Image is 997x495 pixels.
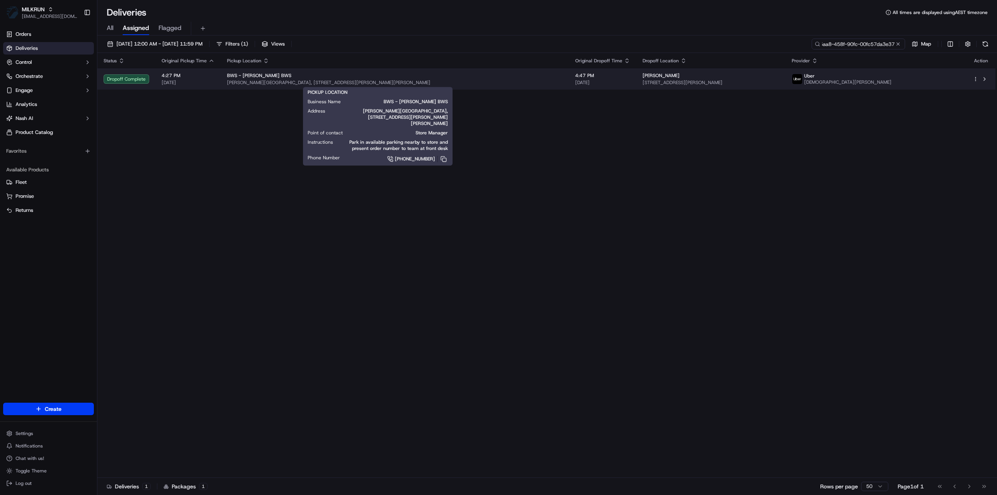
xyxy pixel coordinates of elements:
[395,156,435,162] span: [PHONE_NUMBER]
[16,468,47,474] span: Toggle Theme
[575,58,622,64] span: Original Dropoff Time
[575,72,630,79] span: 4:47 PM
[22,5,45,13] button: MILKRUN
[159,23,181,33] span: Flagged
[227,79,563,86] span: [PERSON_NAME][GEOGRAPHIC_DATA], [STREET_ADDRESS][PERSON_NAME][PERSON_NAME]
[6,179,91,186] a: Fleet
[162,58,207,64] span: Original Pickup Time
[973,58,989,64] div: Action
[338,108,448,127] span: [PERSON_NAME][GEOGRAPHIC_DATA], [STREET_ADDRESS][PERSON_NAME][PERSON_NAME]
[107,23,113,33] span: All
[16,59,32,66] span: Control
[16,179,27,186] span: Fleet
[792,74,802,84] img: uber-new-logo.jpeg
[16,443,43,449] span: Notifications
[104,39,206,49] button: [DATE] 12:00 AM - [DATE] 11:59 PM
[3,164,94,176] div: Available Products
[792,58,810,64] span: Provider
[353,99,448,105] span: BWS - [PERSON_NAME] BWS
[16,115,33,122] span: Nash AI
[820,483,858,490] p: Rows per page
[213,39,252,49] button: Filters(1)
[804,79,891,85] span: [DEMOGRAPHIC_DATA][PERSON_NAME]
[3,478,94,489] button: Log out
[804,73,815,79] span: Uber
[308,139,333,145] span: Instructions
[908,39,935,49] button: Map
[3,84,94,97] button: Engage
[6,207,91,214] a: Returns
[225,41,248,48] span: Filters
[643,72,680,79] span: [PERSON_NAME]
[16,207,33,214] span: Returns
[45,405,62,413] span: Create
[3,28,94,41] a: Orders
[6,6,19,19] img: MILKRUN
[3,70,94,83] button: Orchestrate
[308,155,340,161] span: Phone Number
[241,41,248,48] span: ( 1 )
[308,89,347,95] span: PICKUP LOCATION
[3,453,94,464] button: Chat with us!
[893,9,988,16] span: All times are displayed using AEST timezone
[164,483,208,490] div: Packages
[575,79,630,86] span: [DATE]
[116,41,203,48] span: [DATE] 12:00 AM - [DATE] 11:59 PM
[3,428,94,439] button: Settings
[355,130,448,136] span: Store Manager
[16,101,37,108] span: Analytics
[227,72,291,79] span: BWS - [PERSON_NAME] BWS
[271,41,285,48] span: Views
[643,58,679,64] span: Dropoff Location
[3,42,94,55] a: Deliveries
[16,480,32,486] span: Log out
[107,483,151,490] div: Deliveries
[16,193,34,200] span: Promise
[812,39,905,49] input: Type to search
[308,99,341,105] span: Business Name
[643,79,779,86] span: [STREET_ADDRESS][PERSON_NAME]
[3,190,94,203] button: Promise
[16,31,31,38] span: Orders
[162,79,215,86] span: [DATE]
[107,6,146,19] h1: Deliveries
[3,112,94,125] button: Nash AI
[142,483,151,490] div: 1
[898,483,924,490] div: Page 1 of 1
[3,98,94,111] a: Analytics
[3,403,94,415] button: Create
[980,39,991,49] button: Refresh
[3,440,94,451] button: Notifications
[16,430,33,437] span: Settings
[921,41,931,48] span: Map
[162,72,215,79] span: 4:27 PM
[16,45,38,52] span: Deliveries
[22,13,78,19] button: [EMAIL_ADDRESS][DOMAIN_NAME]
[3,465,94,476] button: Toggle Theme
[258,39,288,49] button: Views
[16,73,43,80] span: Orchestrate
[3,126,94,139] a: Product Catalog
[3,204,94,217] button: Returns
[3,176,94,188] button: Fleet
[308,108,325,114] span: Address
[104,58,117,64] span: Status
[16,455,44,462] span: Chat with us!
[3,56,94,69] button: Control
[123,23,149,33] span: Assigned
[6,193,91,200] a: Promise
[352,155,448,163] a: [PHONE_NUMBER]
[16,129,53,136] span: Product Catalog
[308,130,343,136] span: Point of contact
[227,58,261,64] span: Pickup Location
[3,145,94,157] div: Favorites
[345,139,448,151] span: Park in available parking nearby to store and present order number to team at front desk
[3,3,81,22] button: MILKRUNMILKRUN[EMAIL_ADDRESS][DOMAIN_NAME]
[16,87,33,94] span: Engage
[199,483,208,490] div: 1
